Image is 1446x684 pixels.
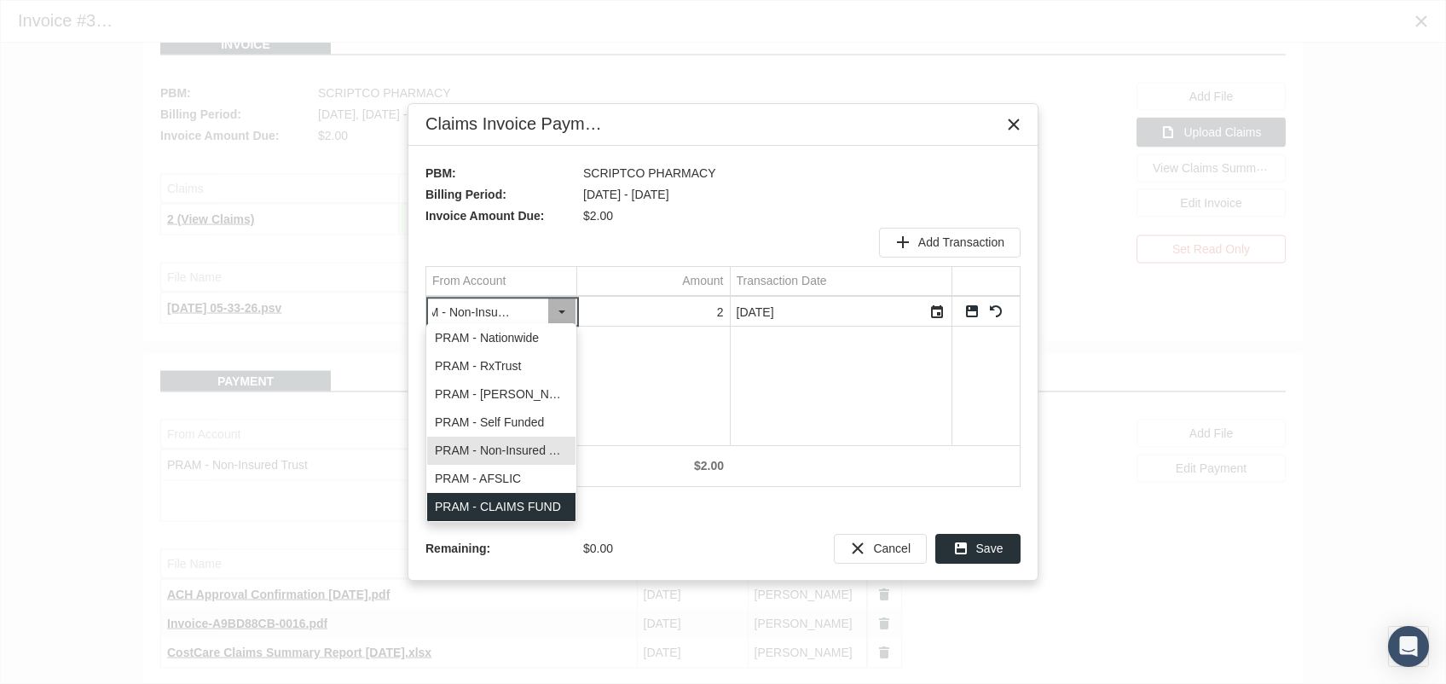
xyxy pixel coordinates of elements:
[426,267,576,296] td: Column From Account
[988,304,1004,319] a: Cancel
[583,538,613,559] span: $0.00
[427,409,576,437] div: PRAM - Self Funded
[425,206,575,227] span: Invoice Amount Due:
[923,298,951,326] div: Select
[998,109,1029,140] div: Close
[964,304,980,319] a: Save
[427,437,576,465] div: PRAM - Non-Insured Trust
[547,298,576,326] div: Select
[425,538,575,559] span: Remaining:
[425,227,1021,487] div: Data grid
[582,458,724,474] div: $2.00
[935,534,1021,564] div: Save
[583,184,669,206] span: [DATE] - [DATE]
[873,542,911,555] span: Cancel
[427,324,576,352] div: PRAM - Nationwide
[834,534,927,564] div: Cancel
[425,227,1021,258] div: Data grid toolbar
[682,273,723,289] div: Amount
[583,206,613,227] span: $2.00
[879,228,1021,258] div: Add Transaction
[1388,626,1429,667] div: Open Intercom Messenger
[427,380,576,409] div: PRAM - [PERSON_NAME]
[730,267,951,296] td: Column Transaction Date
[576,267,730,296] td: Column Amount
[425,113,603,136] div: Claims Invoice Payment
[432,273,506,289] div: From Account
[583,163,716,184] span: SCRIPTCO PHARMACY
[425,184,575,206] span: Billing Period:
[427,352,576,380] div: PRAM - RxTrust
[425,163,575,184] span: PBM:
[427,465,576,493] div: PRAM - AFSLIC
[737,273,827,289] div: Transaction Date
[427,493,576,521] div: PRAM - CLAIMS FUND
[976,542,1004,555] span: Save
[918,235,1004,249] span: Add Transaction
